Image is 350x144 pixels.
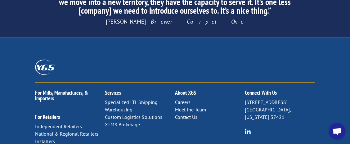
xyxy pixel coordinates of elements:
[175,106,206,113] a: Meet the Team
[35,60,55,75] img: XGS_Logos_ALL_2024_All_White
[105,106,132,113] a: Warehousing
[245,99,315,121] p: [STREET_ADDRESS] [GEOGRAPHIC_DATA], [US_STATE] 37421
[35,123,82,129] a: Independent Retailers
[151,18,244,25] em: Brewer Carpet One
[175,114,197,120] a: Contact Us
[35,131,98,137] a: National & Regional Retailers
[175,89,196,96] a: About XGS
[329,123,346,140] div: Open chat
[105,99,158,105] a: Specialized LTL Shipping
[245,128,251,134] img: group-6
[245,90,315,99] h2: Connect With Us
[105,121,140,128] a: XTMS Brokerage
[105,114,162,120] a: Custom Logistics Solutions
[106,18,244,25] span: [PERSON_NAME] –
[105,89,121,96] a: Services
[35,113,60,120] a: For Retailers
[35,89,88,102] a: For Mills, Manufacturers, & Importers
[175,99,191,105] a: Careers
